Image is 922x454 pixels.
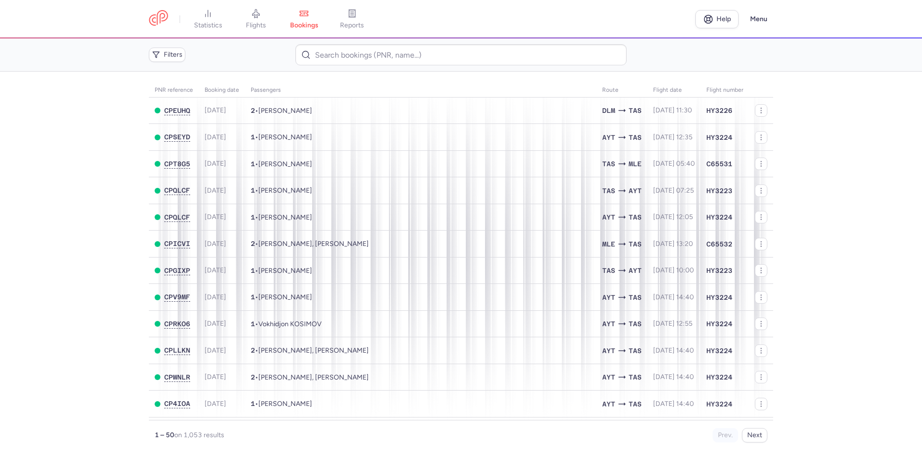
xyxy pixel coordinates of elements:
[596,83,647,98] th: Route
[251,240,255,247] span: 2
[246,21,266,30] span: flights
[205,213,226,221] span: [DATE]
[251,346,369,355] span: •
[653,213,693,221] span: [DATE] 12:05
[602,319,615,329] span: AYT
[602,265,615,276] span: TAS
[164,267,190,275] button: CPGIXP
[629,132,642,143] span: TAS
[706,372,732,382] span: HY3224
[164,400,190,407] span: CP4IOA
[251,267,312,275] span: •
[258,186,312,195] span: Alireza MAKINNASERI
[706,212,732,222] span: HY3224
[706,159,732,169] span: C65531
[629,105,642,116] span: TAS
[602,345,615,356] span: AYT
[602,212,615,222] span: AYT
[251,133,255,141] span: 1
[653,400,694,408] span: [DATE] 14:40
[251,160,255,168] span: 1
[258,107,312,115] span: Durdonakhon YUNUSOVA, Shakhnoza KHAKIMJONOVA
[149,10,168,28] a: CitizenPlane red outlined logo
[251,107,312,115] span: •
[706,133,732,142] span: HY3224
[199,83,245,98] th: Booking date
[602,372,615,382] span: AYT
[205,240,226,248] span: [DATE]
[629,185,642,196] span: AYT
[164,133,190,141] button: CPSEYD
[251,240,369,248] span: •
[164,400,190,408] button: CP4IOA
[251,400,255,407] span: 1
[164,213,190,221] span: CPQLCF
[340,21,364,30] span: reports
[164,160,190,168] button: CPT8G5
[602,239,615,249] span: MLE
[205,293,226,301] span: [DATE]
[280,9,328,30] a: bookings
[629,372,642,382] span: TAS
[629,239,642,249] span: TAS
[251,373,255,381] span: 2
[602,292,615,303] span: AYT
[205,266,226,274] span: [DATE]
[251,320,322,328] span: •
[251,267,255,274] span: 1
[742,428,767,442] button: Next
[629,319,642,329] span: TAS
[629,265,642,276] span: AYT
[629,292,642,303] span: TAS
[629,345,642,356] span: TAS
[251,213,255,221] span: 1
[706,399,732,409] span: HY3224
[149,83,199,98] th: PNR reference
[164,373,190,381] span: CPWNLR
[258,240,369,248] span: Maksim ROGANOV, Emiliia VYDRINA
[164,107,190,114] span: CPEUHQ
[602,159,615,169] span: TAS
[164,267,190,274] span: CPGIXP
[251,160,312,168] span: •
[716,15,731,23] span: Help
[251,346,255,354] span: 2
[205,106,226,114] span: [DATE]
[706,319,732,329] span: HY3224
[251,293,312,301] span: •
[713,428,738,442] button: Prev.
[149,48,185,62] button: Filters
[258,293,312,301] span: Mikhail KOSTYLEV
[164,240,190,247] span: CPICVI
[653,266,694,274] span: [DATE] 10:00
[205,346,226,355] span: [DATE]
[653,106,692,114] span: [DATE] 11:30
[164,186,190,195] button: CPQLCF
[205,133,226,141] span: [DATE]
[164,293,190,301] button: CPV9MF
[706,293,732,302] span: HY3224
[258,267,312,275] span: Dmitry MINKO
[164,107,190,115] button: CPEUHQ
[602,105,615,116] span: DLM
[251,186,255,194] span: 1
[164,346,190,355] button: CPLLKN
[155,431,174,439] strong: 1 – 50
[653,293,694,301] span: [DATE] 14:40
[164,51,182,59] span: Filters
[258,346,369,355] span: Akhrorjon SOLIEV, Mukhammadali MAKHMUDOV
[744,10,773,28] button: Menu
[251,133,312,141] span: •
[653,133,692,141] span: [DATE] 12:35
[629,399,642,409] span: TAS
[164,320,190,328] button: CPRKO6
[251,213,312,221] span: •
[653,240,693,248] span: [DATE] 13:20
[205,186,226,195] span: [DATE]
[629,159,642,169] span: MLE
[706,346,732,356] span: HY3224
[164,320,190,328] span: CPRKO6
[245,83,596,98] th: Passengers
[653,160,695,168] span: [DATE] 05:40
